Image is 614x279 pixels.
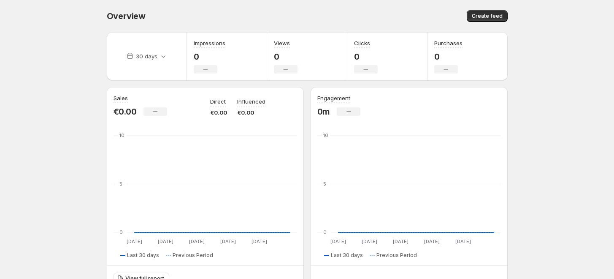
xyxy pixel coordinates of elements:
[126,238,142,244] text: [DATE]
[323,132,328,138] text: 10
[210,97,226,106] p: Direct
[194,39,225,47] h3: Impressions
[434,52,463,62] p: 0
[455,238,471,244] text: [DATE]
[392,238,408,244] text: [DATE]
[189,238,204,244] text: [DATE]
[119,181,122,187] text: 5
[210,108,227,117] p: €0.00
[274,39,290,47] h3: Views
[114,94,128,102] h3: Sales
[467,10,508,22] button: Create feed
[424,238,439,244] text: [DATE]
[376,252,417,259] span: Previous Period
[330,238,346,244] text: [DATE]
[119,132,124,138] text: 10
[114,107,137,117] p: €0.00
[194,52,225,62] p: 0
[354,52,378,62] p: 0
[434,39,463,47] h3: Purchases
[354,39,370,47] h3: Clicks
[317,94,350,102] h3: Engagement
[274,52,298,62] p: 0
[157,238,173,244] text: [DATE]
[173,252,213,259] span: Previous Period
[136,52,157,60] p: 30 days
[251,238,267,244] text: [DATE]
[127,252,159,259] span: Last 30 days
[119,229,123,235] text: 0
[107,11,146,21] span: Overview
[323,181,326,187] text: 5
[361,238,377,244] text: [DATE]
[317,107,330,117] p: 0m
[237,97,265,106] p: Influenced
[323,229,327,235] text: 0
[237,108,265,117] p: €0.00
[331,252,363,259] span: Last 30 days
[472,13,503,19] span: Create feed
[220,238,235,244] text: [DATE]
